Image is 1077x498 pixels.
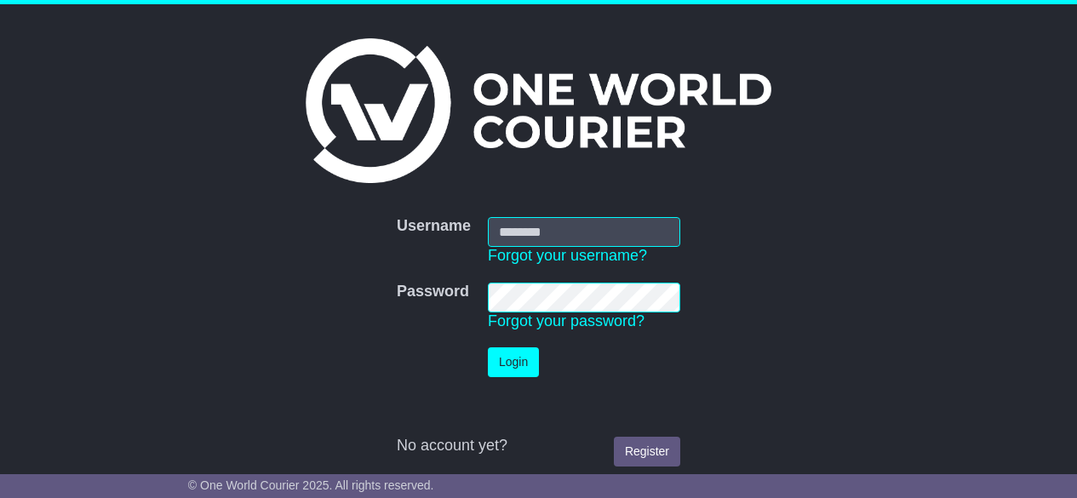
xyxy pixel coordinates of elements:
div: No account yet? [397,437,680,455]
label: Password [397,283,469,301]
a: Forgot your password? [488,312,644,329]
button: Login [488,347,539,377]
img: One World [306,38,771,183]
a: Register [614,437,680,467]
a: Forgot your username? [488,247,647,264]
span: © One World Courier 2025. All rights reserved. [188,478,434,492]
label: Username [397,217,471,236]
